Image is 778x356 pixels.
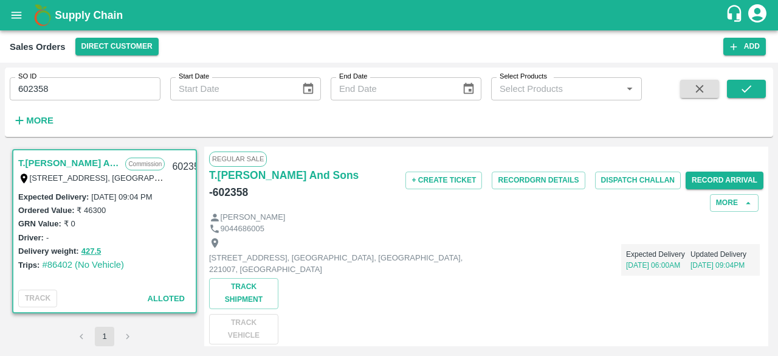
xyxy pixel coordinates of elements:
[170,77,292,100] input: Start Date
[710,194,759,212] button: More
[495,81,618,97] input: Select Products
[30,173,399,183] label: [STREET_ADDRESS], [GEOGRAPHIC_DATA], [GEOGRAPHIC_DATA], 221007, [GEOGRAPHIC_DATA]
[18,233,44,242] label: Driver:
[500,72,547,82] label: Select Products
[221,212,286,223] p: [PERSON_NAME]
[686,172,763,189] button: Record Arrival
[18,192,89,201] label: Expected Delivery :
[690,260,755,271] p: [DATE] 09:04PM
[148,294,185,303] span: Alloted
[725,4,746,26] div: customer-support
[18,219,61,228] label: GRN Value:
[10,110,57,131] button: More
[2,1,30,29] button: open drawer
[209,278,278,309] button: Track Shipment
[492,172,585,189] button: RecordGRN Details
[165,153,212,181] div: 602358
[95,327,114,346] button: page 1
[18,260,40,270] label: Trips:
[595,172,681,189] button: Dispatch Challan
[209,184,248,201] h6: - 602358
[746,2,768,28] div: account of current user
[626,249,690,260] p: Expected Delivery
[723,38,766,55] button: Add
[42,260,124,270] a: #86402 (No Vehicle)
[26,116,53,125] strong: More
[339,72,367,82] label: End Date
[622,81,638,97] button: Open
[221,223,264,235] p: 9044686005
[331,77,452,100] input: End Date
[18,246,79,256] label: Delivery weight:
[18,72,36,82] label: SO ID
[10,39,66,55] div: Sales Orders
[209,167,359,184] a: T.[PERSON_NAME] And Sons
[18,155,119,171] a: T.[PERSON_NAME] And Sons
[91,192,152,201] label: [DATE] 09:04 PM
[77,206,106,215] label: ₹ 46300
[690,249,755,260] p: Updated Delivery
[10,77,160,100] input: Enter SO ID
[46,233,49,242] label: -
[64,219,75,228] label: ₹ 0
[81,245,102,259] button: 427.5
[18,206,74,215] label: Ordered Value:
[125,158,165,170] p: Commission
[55,9,123,21] b: Supply Chain
[457,77,480,100] button: Choose date
[179,72,209,82] label: Start Date
[70,327,139,346] nav: pagination navigation
[209,152,267,166] span: Regular Sale
[55,7,725,24] a: Supply Chain
[405,172,482,189] button: + Create Ticket
[209,253,483,275] p: [STREET_ADDRESS], [GEOGRAPHIC_DATA], [GEOGRAPHIC_DATA], 221007, [GEOGRAPHIC_DATA]
[626,260,690,271] p: [DATE] 06:00AM
[75,38,159,55] button: Select DC
[30,3,55,27] img: logo
[297,77,320,100] button: Choose date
